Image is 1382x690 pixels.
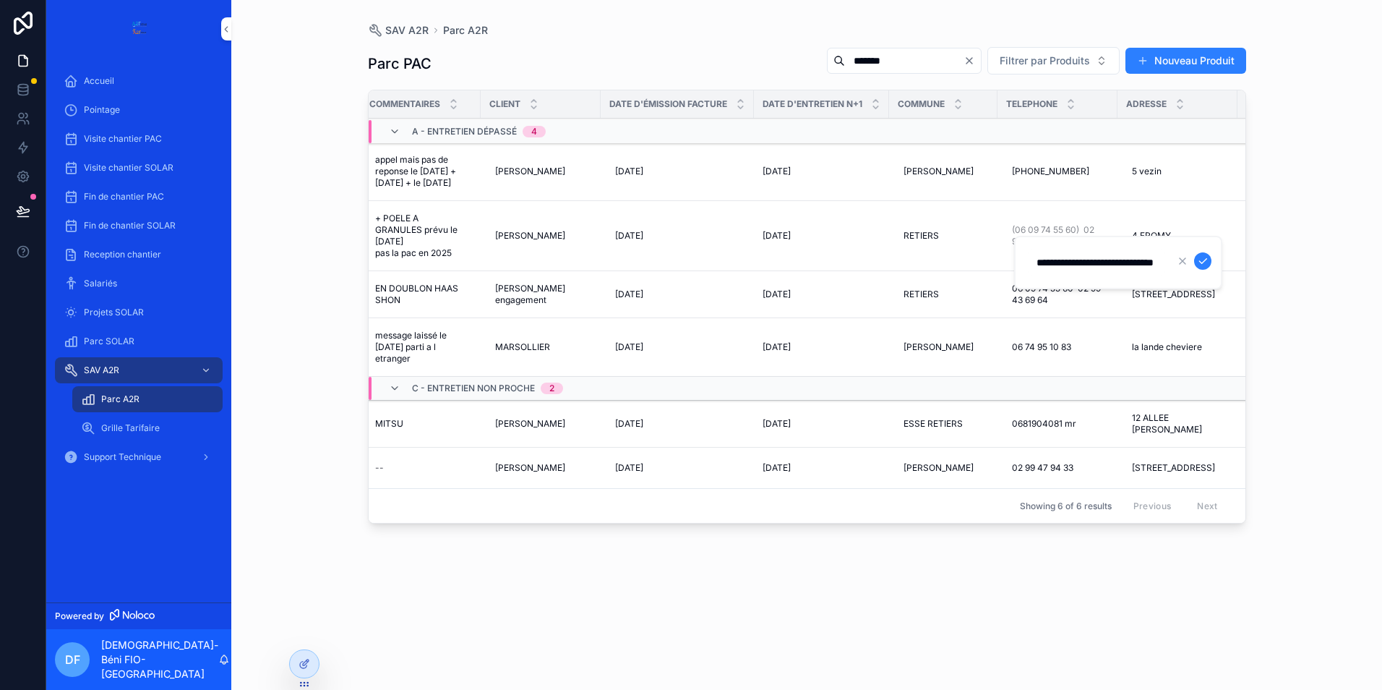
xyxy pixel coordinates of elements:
span: Parc A2R [101,393,140,405]
span: [DATE] [615,289,643,300]
div: -- [375,462,384,474]
span: 5 vezin [1132,166,1162,177]
span: [PERSON_NAME] [904,341,974,353]
a: Visite chantier SOLAR [55,155,223,181]
span: [DATE] [763,462,791,474]
div: 4 [531,126,537,137]
a: Pointage [55,97,223,123]
span: Salariés [84,278,117,289]
span: Pointage [84,104,120,116]
span: c - entretien non proche [412,383,535,394]
a: Accueil [55,68,223,94]
span: [DATE] [763,230,791,242]
span: SAV A2R [84,365,119,376]
span: MITSU [375,418,403,430]
span: RETIERS [904,230,939,242]
a: Visite chantier PAC [55,126,223,152]
a: Reception chantier [55,242,223,268]
span: Date d'entretien n+1 [763,98,862,110]
span: 12 ALLEE [PERSON_NAME] [1132,412,1223,435]
span: [DATE] [763,166,791,177]
span: Visite chantier SOLAR [84,162,173,174]
a: Parc SOLAR [55,328,223,354]
span: Fin de chantier SOLAR [84,220,176,231]
a: Parc A2R [72,386,223,412]
a: SAV A2R [55,357,223,383]
span: Projets SOLAR [84,307,144,318]
img: App logo [127,17,150,41]
a: Fin de chantier PAC [55,184,223,210]
span: [DATE] [763,341,791,353]
a: Parc A2R [443,23,488,38]
span: Date d'émission facture [609,98,727,110]
a: Grille Tarifaire [72,415,223,441]
span: message laissé le [DATE] parti a l etranger [375,330,466,365]
span: [DATE] [615,230,643,242]
a: Powered by [46,602,231,629]
span: 06 09 74 55 60 02 99 43 69 64 [1012,283,1103,306]
span: DF [65,651,80,668]
span: [PERSON_NAME] [495,418,565,430]
span: (06 09 74 55 60) 02 99 43 69 64 [1012,224,1103,247]
span: + POELE A GRANULES prévu le [DATE] pas la pac en 2025 [375,213,466,259]
span: [STREET_ADDRESS] [1132,289,1215,300]
span: SAV A2R [385,23,429,38]
button: Clear [963,55,981,67]
span: Powered by [55,610,104,622]
span: [PHONE_NUMBER] [1012,166,1089,177]
span: [PERSON_NAME] [904,462,974,474]
span: Support Technique [84,451,161,463]
a: SAV A2R [368,23,429,38]
span: [STREET_ADDRESS] [1132,462,1215,474]
span: [DATE] [615,341,643,353]
span: [PERSON_NAME] engagement [495,283,586,306]
span: [DATE] [763,289,791,300]
a: Fin de chantier SOLAR [55,213,223,239]
span: [DATE] [615,418,643,430]
span: Adresse [1126,98,1167,110]
span: appel mais pas de reponse le [DATE] + [DATE] + le [DATE] [375,154,466,189]
span: la lande cheviere [1132,341,1202,353]
span: [DATE] [763,418,791,430]
span: Reception chantier [84,249,161,260]
a: Support Technique [55,444,223,470]
span: 06 74 95 10 83 [1012,341,1071,353]
span: ESSE RETIERS [904,418,963,430]
span: RETIERS [904,289,939,300]
span: 02 99 47 94 33 [1012,462,1073,474]
span: a - entretien dépassé [412,126,517,137]
button: Nouveau Produit [1125,48,1246,74]
span: 0681904081 mr [1012,418,1076,430]
p: [DEMOGRAPHIC_DATA]-Béni FIO-[GEOGRAPHIC_DATA] [101,638,218,681]
a: Projets SOLAR [55,299,223,325]
span: [PERSON_NAME] [495,462,565,474]
span: [PERSON_NAME] [495,230,565,242]
span: Visite chantier PAC [84,133,162,145]
span: Telephone [1006,98,1057,110]
div: scrollable content [46,58,231,489]
span: 4 FROMY [1132,230,1171,242]
button: Select Button [987,47,1120,74]
span: Fin de chantier PAC [84,191,164,203]
span: Accueil [84,75,114,87]
span: Filtrer par Produits [1000,54,1090,68]
span: Grille Tarifaire [101,422,160,434]
span: Client [489,98,520,110]
a: Salariés [55,271,223,297]
span: Parc SOLAR [84,336,134,347]
span: Showing 6 of 6 results [1020,501,1112,512]
span: [PERSON_NAME] [904,166,974,177]
div: 2 [549,383,554,394]
span: [DATE] [615,166,643,177]
span: Commentaires [369,98,440,110]
span: Commune [898,98,945,110]
h1: Parc PAC [368,54,432,74]
span: MARSOLLIER [495,341,550,353]
span: EN DOUBLON HAAS SHON [375,283,466,306]
span: [PERSON_NAME] [495,166,565,177]
span: [DATE] [615,462,643,474]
